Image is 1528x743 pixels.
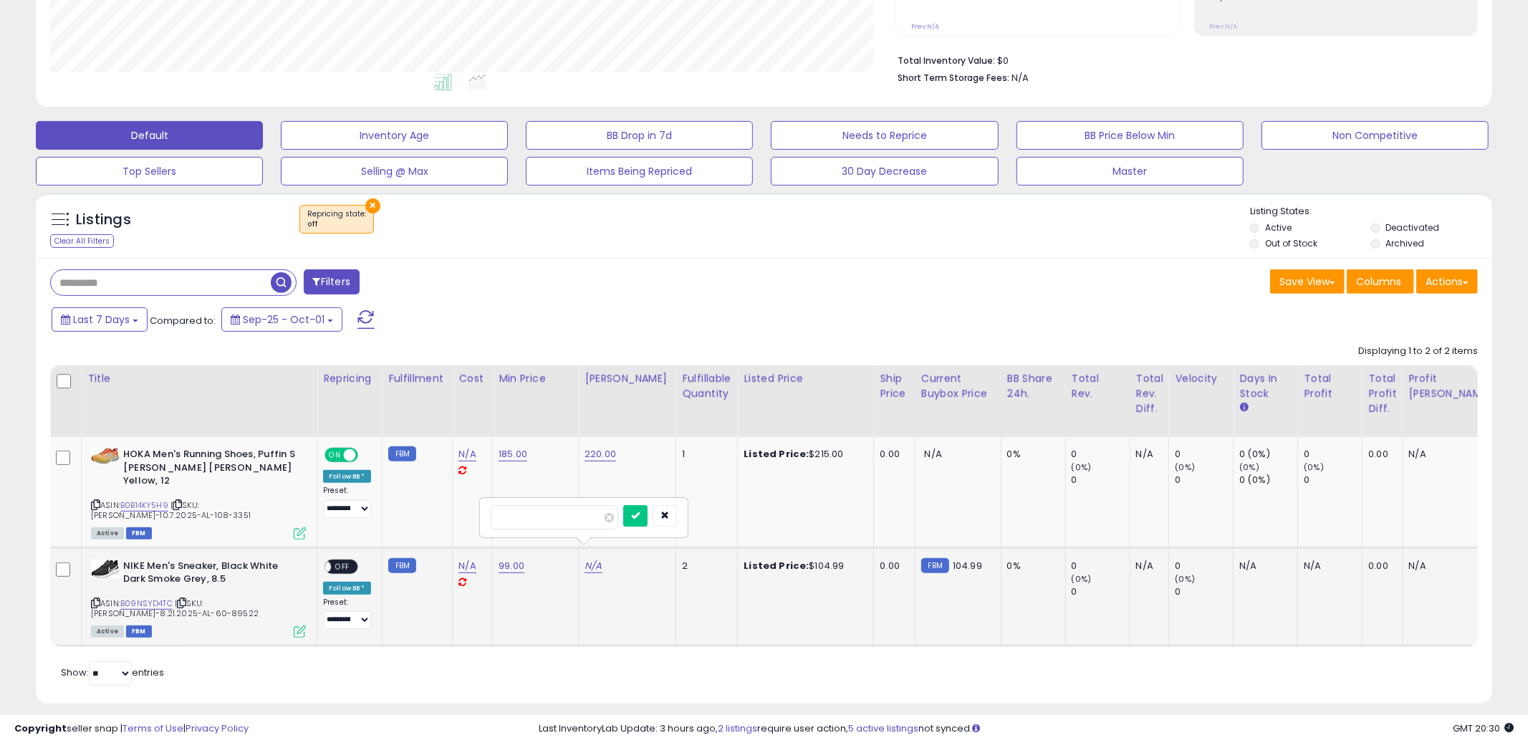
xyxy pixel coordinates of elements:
div: Profit [PERSON_NAME] [1409,371,1494,401]
div: Last InventoryLab Update: 3 hours ago, require user action, not synced. [539,722,1514,736]
span: Show: entries [61,666,164,679]
span: N/A [925,447,942,461]
div: 0.00 [1368,560,1391,572]
img: 41RQXG-hXZL._SL40_.jpg [91,560,120,578]
div: Fulfillable Quantity [682,371,731,401]
div: Current Buybox Price [921,371,995,401]
a: 220.00 [585,447,616,461]
a: N/A [585,559,602,573]
b: NIKE Men's Sneaker, Black White Dark Smoke Grey, 8.5 [123,560,297,590]
small: FBM [388,558,416,573]
div: seller snap | | [14,722,249,736]
button: Last 7 Days [52,307,148,332]
div: Ship Price [880,371,908,401]
div: 0 (0%) [1239,474,1297,486]
small: FBM [921,558,949,573]
button: Default [36,121,263,150]
div: Total Rev. Diff. [1136,371,1163,416]
div: 0 [1304,448,1362,461]
span: Compared to: [150,314,216,327]
div: Fulfillment [388,371,446,386]
div: 0% [1007,560,1054,572]
b: Listed Price: [744,559,809,572]
div: 0 (0%) [1239,448,1297,461]
button: 30 Day Decrease [771,157,998,186]
small: Prev: N/A [1210,22,1238,31]
span: Sep-25 - Oct-01 [243,312,325,327]
small: Days In Stock. [1239,401,1248,414]
span: FBM [126,625,152,638]
div: Preset: [323,598,371,630]
div: Follow BB * [323,582,371,595]
button: Save View [1270,269,1345,294]
a: Terms of Use [122,722,183,735]
a: B09NSYD4TC [120,598,173,610]
small: (0%) [1239,461,1259,473]
a: 2 listings [719,722,758,735]
span: | SKU: [PERSON_NAME]-8.21.2025-AL-60-89522 [91,598,259,619]
button: Columns [1347,269,1414,294]
div: 1 [682,448,726,461]
label: Archived [1386,237,1425,249]
a: B0B14KY5H9 [120,499,168,512]
span: FBM [126,527,152,540]
button: Non Competitive [1262,121,1489,150]
p: Listing States: [1250,205,1492,219]
div: $215.00 [744,448,862,461]
div: Cost [458,371,486,386]
li: $0 [898,51,1467,68]
div: Listed Price [744,371,868,386]
button: Needs to Reprice [771,121,998,150]
small: (0%) [1304,461,1324,473]
small: (0%) [1072,461,1092,473]
label: Active [1265,221,1292,234]
div: Title [87,371,311,386]
label: Out of Stock [1265,237,1317,249]
label: Deactivated [1386,221,1440,234]
span: 2025-10-9 20:30 GMT [1453,722,1514,735]
div: 2 [682,560,726,572]
div: 0 [1072,448,1130,461]
div: 0 [1072,474,1130,486]
div: 0.00 [880,448,903,461]
div: $104.99 [744,560,862,572]
span: All listings currently available for purchase on Amazon [91,625,124,638]
a: 99.00 [499,559,524,573]
div: Velocity [1175,371,1227,386]
div: Displaying 1 to 2 of 2 items [1358,345,1478,358]
small: (0%) [1175,573,1195,585]
button: × [365,198,380,214]
div: N/A [1136,560,1158,572]
strong: Copyright [14,722,67,735]
div: 0.00 [1368,448,1391,461]
div: 0 [1175,560,1233,572]
span: OFF [356,449,379,461]
b: HOKA Men's Running Shoes, Puffin S [PERSON_NAME] [PERSON_NAME] Yellow, 12 [123,448,297,492]
span: Last 7 Days [73,312,130,327]
div: ASIN: [91,560,306,636]
button: Sep-25 - Oct-01 [221,307,342,332]
div: N/A [1409,560,1489,572]
h5: Listings [76,210,131,230]
div: N/A [1136,448,1158,461]
button: Top Sellers [36,157,263,186]
span: Columns [1356,274,1401,289]
img: 41TRrhLEPpL._SL40_.jpg [91,448,120,464]
span: | SKU: [PERSON_NAME]-10.7.2025-AL-108-3351 [91,499,251,521]
button: Actions [1416,269,1478,294]
b: Short Term Storage Fees: [898,72,1009,84]
div: N/A [1409,448,1489,461]
div: 0.00 [880,560,903,572]
div: Total Profit [1304,371,1356,401]
div: 0 [1175,474,1233,486]
div: N/A [1239,560,1287,572]
div: Total Rev. [1072,371,1124,401]
button: Inventory Age [281,121,508,150]
div: Preset: [323,486,371,518]
span: Repricing state : [307,208,366,230]
a: N/A [458,559,476,573]
div: Days In Stock [1239,371,1292,401]
button: Selling @ Max [281,157,508,186]
small: Prev: N/A [911,22,939,31]
div: 0 [1072,560,1130,572]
